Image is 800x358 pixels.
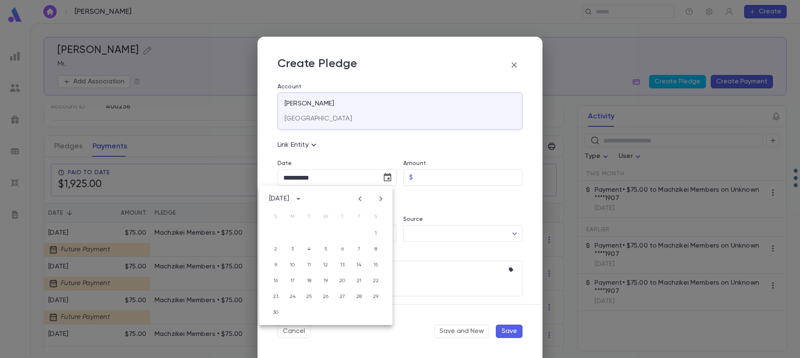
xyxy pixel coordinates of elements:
button: 2 [268,242,283,257]
label: Source [403,216,423,223]
p: [GEOGRAPHIC_DATA] [285,115,352,123]
button: 7 [352,242,367,257]
span: Monday [285,208,300,225]
button: 3 [285,242,300,257]
button: Previous month [353,192,367,205]
button: 27 [335,289,350,304]
p: Create Pledge [277,57,357,73]
button: 23 [268,289,283,304]
button: 4 [302,242,317,257]
button: Next month [374,192,387,205]
button: 16 [268,273,283,288]
button: Cancel [277,325,310,338]
button: 19 [318,273,333,288]
button: 22 [368,273,383,288]
label: Account [277,83,522,90]
button: 11 [302,258,317,273]
span: Wednesday [318,208,333,225]
button: 17 [285,273,300,288]
button: 8 [368,242,383,257]
p: Link Entity [277,140,319,150]
span: Tuesday [302,208,317,225]
button: Save [496,325,522,338]
button: 12 [318,258,333,273]
span: Sunday [268,208,283,225]
p: $ [409,173,413,182]
button: 24 [285,289,300,304]
button: Save and New [434,325,489,338]
label: Date [277,160,397,167]
button: 5 [318,242,333,257]
button: Choose date, selected date is Oct 15, 2025 [379,169,396,186]
button: 14 [352,258,367,273]
p: [PERSON_NAME] [285,100,334,108]
button: calendar view is open, switch to year view [292,192,305,205]
div: [DATE] [269,195,289,203]
button: 25 [302,289,317,304]
button: 6 [335,242,350,257]
span: Saturday [368,208,383,225]
button: 18 [302,273,317,288]
button: 28 [352,289,367,304]
button: 15 [368,258,383,273]
button: 10 [285,258,300,273]
div: ​ [403,225,522,242]
label: Amount [403,160,426,167]
span: Friday [352,208,367,225]
button: 30 [268,305,283,320]
span: Thursday [335,208,350,225]
button: 26 [318,289,333,304]
button: 1 [368,226,383,241]
button: 29 [368,289,383,304]
button: 9 [268,258,283,273]
button: 20 [335,273,350,288]
button: 13 [335,258,350,273]
button: 21 [352,273,367,288]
